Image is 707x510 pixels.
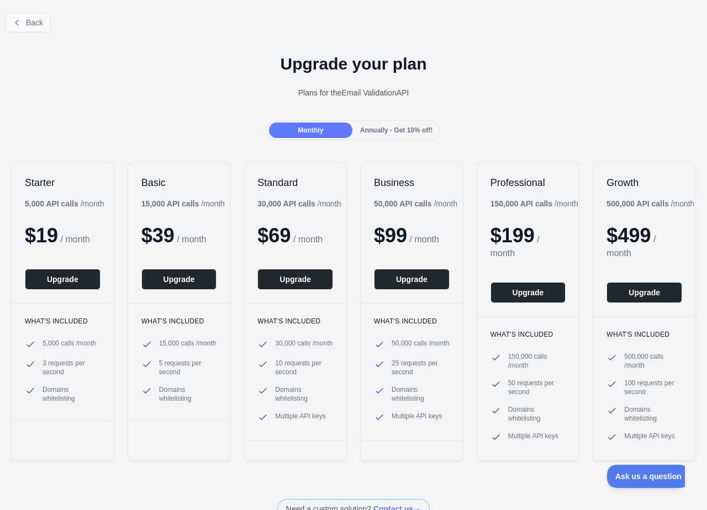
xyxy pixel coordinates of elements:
[374,176,450,189] h2: Business
[374,198,457,209] div: / month
[257,198,341,209] div: / month
[490,176,566,189] h2: Professional
[374,224,407,247] span: $ 99
[374,199,432,208] b: 50,000 API calls
[490,198,578,209] div: / month
[257,199,315,208] b: 30,000 API calls
[490,199,552,208] b: 150,000 API calls
[490,224,535,247] span: $ 199
[606,198,694,209] div: / month
[606,176,682,189] h2: Growth
[257,224,291,247] span: $ 69
[607,465,685,488] iframe: Toggle Customer Support
[606,199,668,208] b: 500,000 API calls
[257,176,333,189] h2: Standard
[606,224,651,247] span: $ 499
